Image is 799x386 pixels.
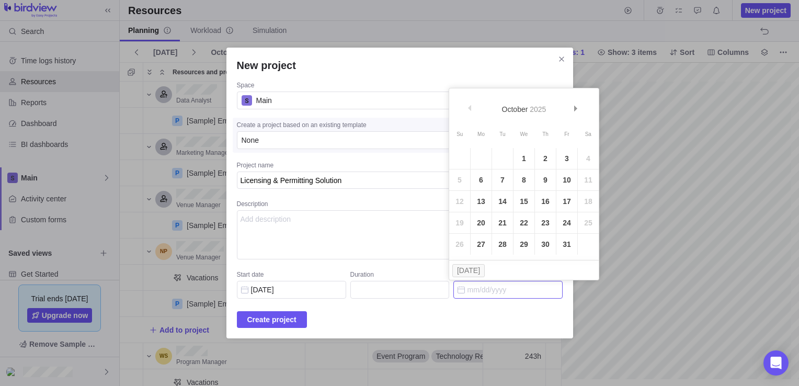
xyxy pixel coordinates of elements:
span: Friday [564,131,569,137]
div: Duration [350,270,449,281]
span: Close [554,52,569,66]
a: 7 [492,169,513,190]
span: Thursday [542,131,549,137]
span: Main [256,95,272,106]
div: New project [226,48,573,339]
a: 1 [513,148,534,169]
textarea: Project name [237,172,563,189]
span: October [502,105,528,113]
a: 27 [471,234,492,255]
a: 8 [513,169,534,190]
a: 2 [535,148,556,169]
input: Start date [237,281,346,299]
span: Tuesday [499,131,505,137]
span: Sunday [456,131,463,137]
button: [DATE] [452,264,485,277]
span: Create project [247,313,296,326]
span: Next [573,106,579,111]
div: Project name [237,161,563,172]
span: None [242,135,259,145]
a: 13 [471,191,492,212]
div: Space [237,81,563,92]
a: 30 [535,234,556,255]
textarea: Description [237,210,563,259]
div: Open Intercom Messenger [763,350,789,376]
span: Create project [237,311,307,328]
a: 15 [513,191,534,212]
a: 22 [513,212,534,233]
a: 10 [556,169,577,190]
a: 31 [556,234,577,255]
div: Description [237,200,563,210]
div: Start date [237,270,346,281]
span: 2025 [530,105,546,113]
span: Wednesday [520,131,528,137]
a: Next [566,99,588,121]
a: 17 [556,191,577,212]
input: Duration [350,281,449,299]
a: 21 [492,212,513,233]
a: 3 [556,148,577,169]
span: Saturday [585,131,591,137]
a: 6 [471,169,492,190]
span: Monday [477,131,485,137]
a: 24 [556,212,577,233]
h2: New project [237,58,563,73]
a: 23 [535,212,556,233]
div: Create a project based on an existing template [237,121,563,131]
a: 29 [513,234,534,255]
a: 28 [492,234,513,255]
a: 16 [535,191,556,212]
a: 9 [535,169,556,190]
a: 14 [492,191,513,212]
a: 20 [471,212,492,233]
input: End date [453,281,563,299]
